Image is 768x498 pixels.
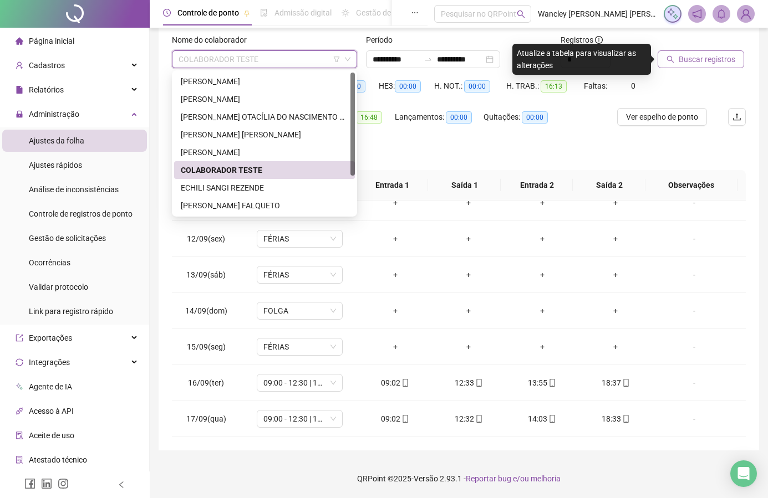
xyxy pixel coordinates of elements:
[179,51,350,68] span: COLABORADOR TESTE
[174,143,355,161] div: CLAUDIANE XAVIER AMORIM
[474,415,483,423] span: mobile
[172,34,254,46] label: Nome do colaborador
[662,197,727,209] div: -
[260,9,268,17] span: file-done
[263,374,336,391] span: 09:00 - 12:30 | 14:00 - 18:30
[588,197,643,209] div: +
[29,455,87,464] span: Atestado técnico
[181,111,348,123] div: [PERSON_NAME] OTACÍLIA DO NASCIMENTO OLIVEIR
[621,415,630,423] span: mobile
[150,459,768,498] footer: QRPoint © 2025 - 2.93.1 -
[679,53,735,65] span: Buscar registros
[163,9,171,17] span: clock-circle
[356,111,382,124] span: 16:48
[16,432,23,439] span: audit
[588,233,643,245] div: +
[400,379,409,387] span: mobile
[16,456,23,464] span: solution
[541,80,567,93] span: 16:13
[538,8,657,20] span: Wancley [PERSON_NAME] [PERSON_NAME] - DROGARIA WANCLEY LTDA EPP
[667,8,679,20] img: sparkle-icon.fc2bf0ac1784a2077858766a79e2daf3.svg
[174,73,355,90] div: ADRYANN DE PAULA SILVA
[522,111,548,124] span: 00:00
[547,379,556,387] span: mobile
[181,199,348,212] div: [PERSON_NAME] FALQUETO
[595,36,603,44] span: info-circle
[29,431,74,440] span: Aceite de uso
[29,61,65,70] span: Cadastros
[181,75,348,88] div: [PERSON_NAME]
[662,305,727,317] div: -
[188,378,224,387] span: 16/09(ter)
[29,85,64,94] span: Relatórios
[395,111,484,124] div: Lançamentos:
[474,379,483,387] span: mobile
[29,234,106,243] span: Gestão de solicitações
[16,86,23,94] span: file
[174,108,355,126] div: ALESSANDRA OTACÍLIA DO NASCIMENTO OLIVEIR
[506,80,584,93] div: H. TRAB.:
[464,80,490,93] span: 00:00
[501,170,573,201] th: Entrada 2
[654,179,729,191] span: Observações
[662,269,727,281] div: -
[626,111,698,123] span: Ver espelho de ponto
[174,90,355,108] div: ALAN LAMAS VASCONCELLOS
[662,341,727,353] div: -
[395,80,421,93] span: 00:00
[263,302,336,319] span: FOLGA
[434,80,506,93] div: H. NOT.:
[515,305,570,317] div: +
[561,34,603,46] span: Registros
[333,56,340,63] span: filter
[29,136,84,145] span: Ajustes da folha
[181,146,348,158] div: [PERSON_NAME]
[29,333,72,342] span: Exportações
[368,233,423,245] div: +
[588,341,643,353] div: +
[366,34,400,46] label: Período
[667,55,674,63] span: search
[738,6,754,22] img: 93869
[263,266,336,283] span: FÉRIAS
[515,269,570,281] div: +
[29,382,72,391] span: Agente de IA
[181,129,348,141] div: [PERSON_NAME] [PERSON_NAME]
[186,270,226,279] span: 13/09(sáb)
[368,197,423,209] div: +
[29,37,74,45] span: Página inicial
[617,108,707,126] button: Ver espelho de ponto
[484,111,561,124] div: Quitações:
[517,10,525,18] span: search
[662,233,727,245] div: -
[185,306,227,315] span: 14/09(dom)
[344,56,351,63] span: down
[424,55,433,64] span: to
[187,234,225,243] span: 12/09(sex)
[29,185,119,194] span: Análise de inconsistências
[730,460,757,487] div: Open Intercom Messenger
[29,258,70,267] span: Ocorrências
[16,358,23,366] span: sync
[588,377,643,389] div: 18:37
[356,170,429,201] th: Entrada 1
[733,112,741,121] span: upload
[118,481,125,489] span: left
[181,182,348,194] div: ECHILI SANGI REZENDE
[441,377,496,389] div: 12:33
[263,230,336,247] span: FÉRIAS
[16,61,23,69] span: user-add
[368,377,423,389] div: 09:02
[441,233,496,245] div: +
[621,379,630,387] span: mobile
[662,377,727,389] div: -
[379,80,434,93] div: HE 3:
[29,110,79,119] span: Administração
[645,170,738,201] th: Observações
[174,197,355,214] div: JANICE GIESTAS FALQUETO
[441,305,496,317] div: +
[441,341,496,353] div: +
[29,161,82,170] span: Ajustes rápidos
[512,44,651,75] div: Atualize a tabela para visualizar as alterações
[631,81,635,90] span: 0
